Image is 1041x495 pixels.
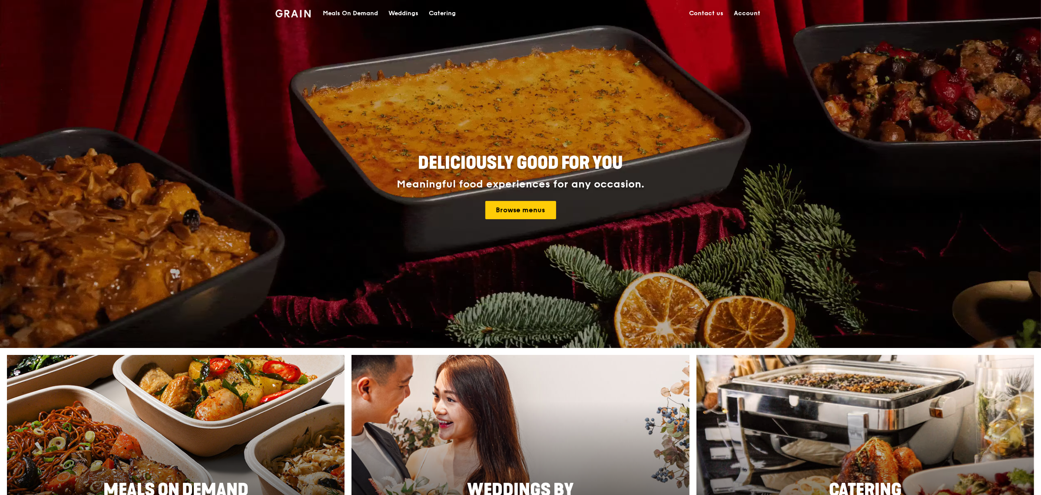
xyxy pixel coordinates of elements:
[729,0,766,27] a: Account
[364,178,677,191] div: Meaningful food experiences for any occasion.
[485,201,556,219] a: Browse menus
[388,0,418,27] div: Weddings
[424,0,461,27] a: Catering
[383,0,424,27] a: Weddings
[684,0,729,27] a: Contact us
[429,0,456,27] div: Catering
[418,153,623,174] span: Deliciously good for you
[323,0,378,27] div: Meals On Demand
[275,10,311,17] img: Grain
